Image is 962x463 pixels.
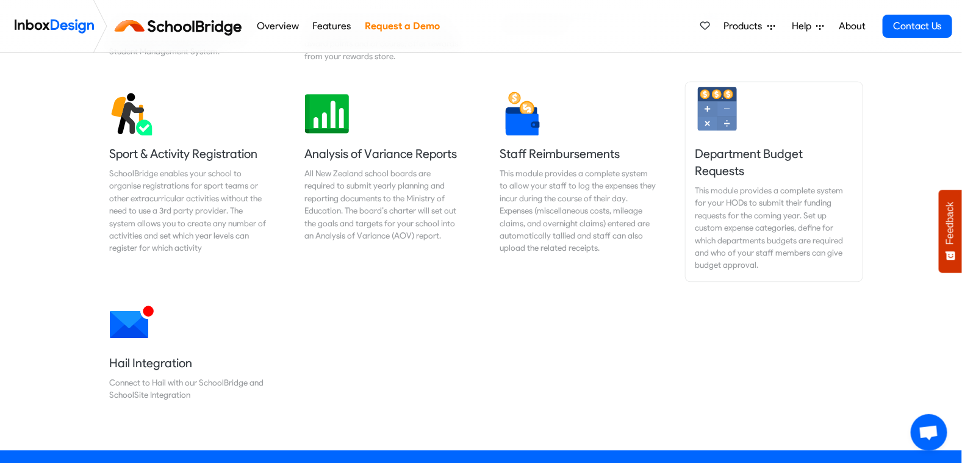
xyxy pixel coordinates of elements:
div: Open chat [911,414,947,451]
button: Feedback - Show survey [939,190,962,273]
span: Feedback [945,202,956,245]
a: Overview [253,14,302,38]
a: About [836,14,869,38]
h5: Hail Integration [110,354,267,371]
img: 2022_01_13_icon_budget_calculator.svg [695,87,739,131]
div: This module provides a complete system to allow your staff to log the expenses they incur during ... [500,167,658,254]
div: SchoolBridge enables your school to organise registrations for sport teams or other extracurricul... [110,167,267,254]
h5: Analysis of Variance Reports [305,145,462,162]
img: 2022_01_12_icon_activity_registration.svg [110,92,154,135]
a: Analysis of Variance Reports All New Zealand school boards are required to submit yearly planning... [295,82,472,281]
a: Sport & Activity Registration SchoolBridge enables your school to organise registrations for spor... [100,82,277,281]
h5: Staff Reimbursements [500,145,658,162]
a: Hail Integration Connect to Hail with our SchoolBridge and SchoolSite Integration [100,291,277,411]
a: Contact Us [883,15,952,38]
div: This module provides a complete system for your HODs to submit their funding requests for the com... [695,184,853,271]
h5: Sport & Activity Registration [110,145,267,162]
img: schoolbridge logo [112,12,249,41]
a: Request a Demo [361,14,443,38]
a: Staff Reimbursements This module provides a complete system to allow your staff to log the expens... [490,82,667,281]
span: Products [724,19,767,34]
a: Products [719,14,780,38]
img: 2022_01_13_icon_reimbursement.svg [500,92,544,135]
img: 2022_01_13_icon_analysis_report.svg [305,92,349,135]
img: 2022_01_12_icon_mail_notification.svg [110,301,154,345]
div: All New Zealand school boards are required to submit yearly planning and reporting documents to t... [305,167,462,242]
span: Help [792,19,816,34]
h5: Department Budget Requests [695,145,853,179]
a: Features [309,14,354,38]
a: Department Budget Requests This module provides a complete system for your HODs to submit their f... [686,82,863,281]
a: Help [787,14,829,38]
div: Connect to Hail with our SchoolBridge and SchoolSite Integration [110,376,267,401]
